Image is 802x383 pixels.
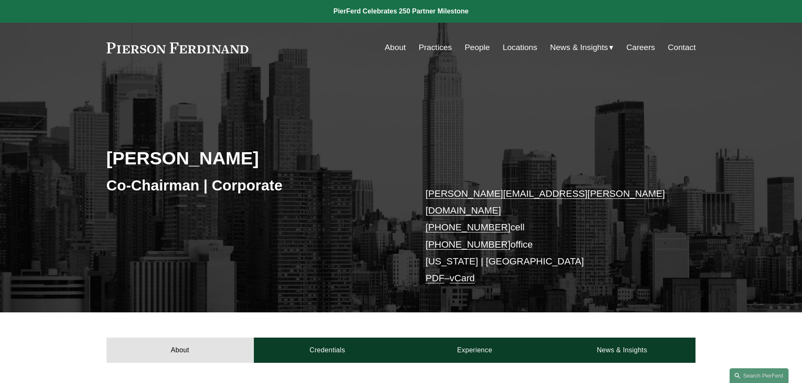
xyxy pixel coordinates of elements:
a: People [465,40,490,55]
h3: Co-Chairman | Corporate [107,176,401,195]
a: [PERSON_NAME][EMAIL_ADDRESS][PERSON_NAME][DOMAIN_NAME] [426,188,665,216]
a: Contact [668,40,695,55]
a: Practices [418,40,452,55]
a: Credentials [254,338,401,363]
a: Search this site [730,368,789,383]
p: cell office [US_STATE] | [GEOGRAPHIC_DATA] – [426,185,671,287]
a: [PHONE_NUMBER] [426,239,511,250]
a: [PHONE_NUMBER] [426,222,511,232]
a: Locations [503,40,537,55]
h2: [PERSON_NAME] [107,147,401,169]
a: vCard [450,273,475,283]
a: News & Insights [548,338,695,363]
a: Experience [401,338,549,363]
a: folder dropdown [550,40,614,55]
a: About [107,338,254,363]
a: Careers [626,40,655,55]
a: About [385,40,406,55]
span: News & Insights [550,40,608,55]
a: PDF [426,273,445,283]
